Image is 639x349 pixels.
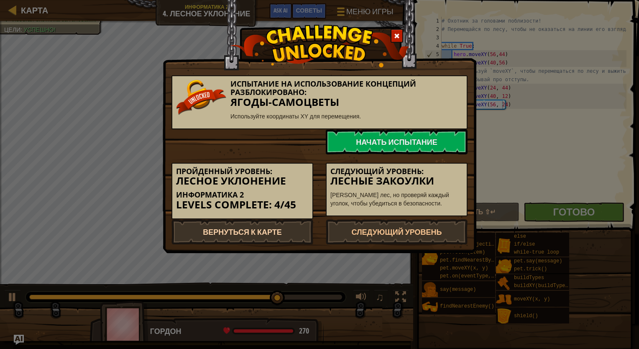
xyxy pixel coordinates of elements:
span: Испытание на использование концепций разблокировано: [230,79,416,97]
h3: Лесные закоулки [330,175,463,187]
h3: Лесное уклонение [176,175,309,187]
h5: Следующий уровень: [330,167,463,176]
h5: Пройденный уровень: [176,167,309,176]
a: Следующий уровень [326,219,468,244]
h3: Ягоды-самоцветы [176,97,463,108]
img: unlocked_banner.png [176,80,226,115]
p: Используйте координаты XY для перемещения. [176,112,463,121]
a: Вернуться к карте [171,219,313,244]
h5: Информатика 2 [176,191,309,199]
img: challenge_unlocked.png [230,25,409,67]
a: Начать испытание [326,129,468,154]
h3: Levels Complete: 4/45 [176,199,309,210]
p: [PERSON_NAME] лес, но проверяй каждый уголок, чтобы убедиться в безопасности. [330,191,463,208]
